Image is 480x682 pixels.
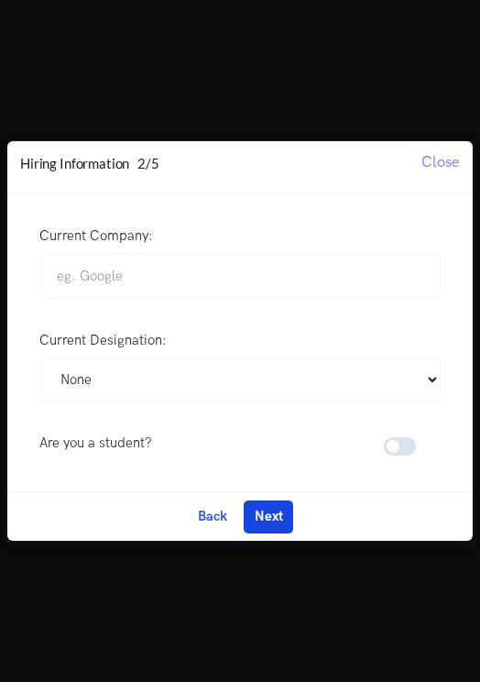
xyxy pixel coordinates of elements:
label: Are you a student? [39,434,152,453]
label: Current Company: [39,225,153,247]
button: Close [409,141,473,182]
span: Close [421,152,460,170]
input: eg. Google [39,254,441,299]
button: Next [244,500,293,533]
h4: Hiring Information 2/5 [20,154,158,174]
label: Current Designation: [39,330,167,352]
button: Back [187,500,237,533]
